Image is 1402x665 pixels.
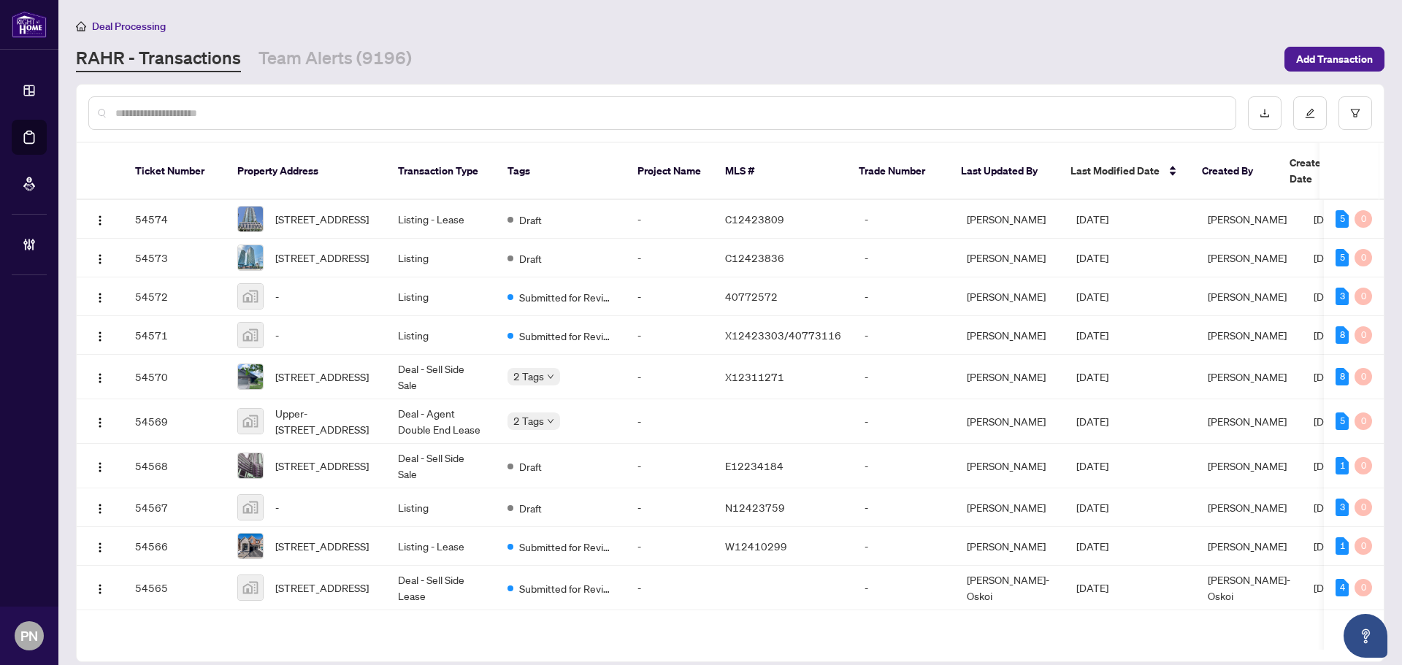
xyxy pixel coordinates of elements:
div: 0 [1355,412,1372,430]
span: [PERSON_NAME]-Oskoi [1208,573,1290,602]
img: Logo [94,253,106,265]
button: Logo [88,246,112,269]
span: - [275,499,279,515]
td: 54566 [123,527,226,566]
button: Logo [88,285,112,308]
td: Deal - Agent Double End Lease [386,399,496,444]
span: [DATE] [1314,290,1346,303]
span: Submitted for Review [519,580,614,596]
button: Logo [88,207,112,231]
th: Transaction Type [386,143,496,200]
td: - [853,444,955,488]
a: Team Alerts (9196) [258,46,412,72]
span: Draft [519,458,542,474]
button: Logo [88,323,112,347]
button: Logo [88,534,112,558]
span: [DATE] [1076,581,1108,594]
span: [PERSON_NAME] [1208,370,1287,383]
td: [PERSON_NAME] [955,527,1065,566]
td: [PERSON_NAME] [955,488,1065,527]
span: [DATE] [1314,415,1346,428]
button: Logo [88,496,112,519]
td: [PERSON_NAME] [955,277,1065,316]
div: 3 [1336,499,1349,516]
td: [PERSON_NAME] [955,316,1065,355]
span: [PERSON_NAME] [1208,290,1287,303]
span: [DATE] [1314,539,1346,553]
span: X12423303/40773116 [725,328,841,342]
span: [STREET_ADDRESS] [275,538,369,554]
td: - [853,566,955,610]
span: [PERSON_NAME] [1208,501,1287,514]
img: Logo [94,417,106,428]
span: Submitted for Review [519,289,614,305]
th: Last Modified Date [1059,143,1190,200]
span: Submitted for Review [519,539,614,555]
td: Deal - Sell Side Lease [386,566,496,610]
span: 2 Tags [513,368,544,385]
span: [DATE] [1314,251,1346,264]
span: - [275,288,279,304]
span: PN [20,626,38,646]
td: - [626,200,713,239]
span: [DATE] [1314,370,1346,383]
span: [DATE] [1314,212,1346,226]
span: N12423759 [725,501,785,514]
img: Logo [94,583,106,595]
td: [PERSON_NAME] [955,200,1065,239]
a: RAHR - Transactions [76,46,241,72]
img: thumbnail-img [238,207,263,231]
span: [STREET_ADDRESS] [275,458,369,474]
div: 5 [1336,210,1349,228]
span: [DATE] [1076,328,1108,342]
div: 5 [1336,249,1349,266]
td: [PERSON_NAME] [955,239,1065,277]
span: W12410299 [725,539,787,553]
td: - [853,316,955,355]
span: [DATE] [1076,539,1108,553]
div: 0 [1355,249,1372,266]
td: 54569 [123,399,226,444]
td: 54568 [123,444,226,488]
td: Listing [386,277,496,316]
td: - [853,488,955,527]
span: filter [1350,108,1360,118]
img: Logo [94,461,106,473]
button: Add Transaction [1284,47,1384,72]
span: [PERSON_NAME] [1208,459,1287,472]
td: - [853,527,955,566]
span: Upper-[STREET_ADDRESS] [275,405,375,437]
td: - [626,277,713,316]
td: Listing - Lease [386,200,496,239]
span: [DATE] [1314,328,1346,342]
span: [PERSON_NAME] [1208,415,1287,428]
th: MLS # [713,143,847,200]
div: 0 [1355,288,1372,305]
span: 40772572 [725,290,778,303]
span: [DATE] [1076,370,1108,383]
td: Listing - Lease [386,527,496,566]
td: 54572 [123,277,226,316]
button: Open asap [1344,614,1387,658]
td: - [626,527,713,566]
div: 0 [1355,579,1372,596]
span: [STREET_ADDRESS] [275,369,369,385]
th: Tags [496,143,626,200]
span: X12311271 [725,370,784,383]
th: Trade Number [847,143,949,200]
button: download [1248,96,1282,130]
img: thumbnail-img [238,245,263,270]
span: down [547,373,554,380]
button: Logo [88,576,112,599]
button: Logo [88,454,112,477]
td: - [626,355,713,399]
img: Logo [94,503,106,515]
span: - [275,327,279,343]
img: thumbnail-img [238,534,263,558]
td: 54567 [123,488,226,527]
span: [STREET_ADDRESS] [275,250,369,266]
div: 3 [1336,288,1349,305]
td: - [626,239,713,277]
button: Logo [88,365,112,388]
span: [PERSON_NAME] [1208,212,1287,226]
